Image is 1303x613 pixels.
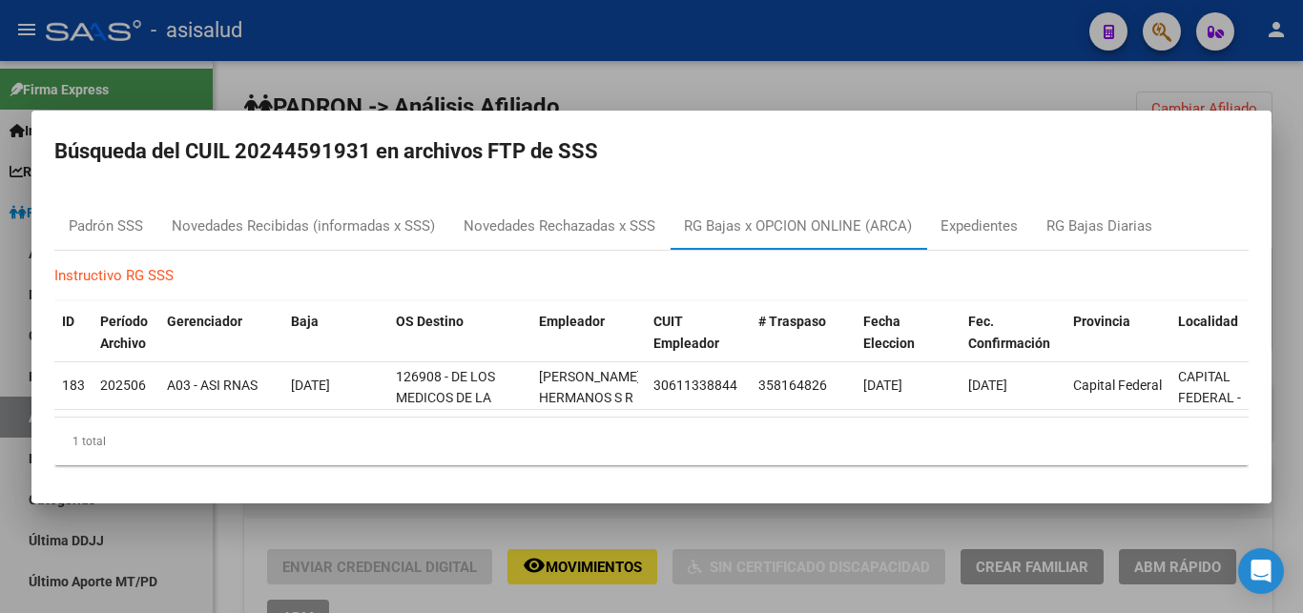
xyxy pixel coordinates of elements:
span: Capital Federal [1073,378,1162,393]
div: RG Bajas Diarias [1046,215,1152,237]
span: Fec. Confirmación [968,314,1050,351]
span: 202506 [100,378,146,393]
span: Localidad [1178,314,1238,329]
div: Expedientes [941,215,1018,237]
span: Provincia [1073,314,1130,329]
div: [PERSON_NAME] HERMANOS S R L [539,366,641,431]
datatable-header-cell: # Traspaso [751,301,856,364]
datatable-header-cell: CUIT Empleador [646,301,751,364]
span: Fecha Eleccion [863,314,915,351]
span: # Traspaso [758,314,826,329]
datatable-header-cell: Período Archivo [93,301,159,364]
span: OS Destino [396,314,464,329]
datatable-header-cell: OS Destino [388,301,531,364]
span: ID [62,314,74,329]
datatable-header-cell: Fec. Confirmación [961,301,1065,364]
span: 126908 - DE LOS MEDICOS DE LA CIUDAD DE [GEOGRAPHIC_DATA] [396,369,525,449]
span: CUIT Empleador [653,314,719,351]
span: 183 [62,378,85,393]
div: Padrón SSS [69,215,143,237]
div: 1 total [54,418,1249,465]
datatable-header-cell: ID [54,301,93,364]
span: A03 - ASI RNAS [167,378,258,393]
span: [DATE] [968,378,1007,393]
datatable-header-cell: Gerenciador [159,301,283,364]
span: [DATE] [863,378,902,393]
h2: Búsqueda del CUIL 20244591931 en archivos FTP de SSS [54,133,1249,170]
datatable-header-cell: Fecha Eleccion [856,301,961,364]
div: Open Intercom Messenger [1238,548,1284,594]
div: Novedades Recibidas (informadas x SSS) [172,215,435,237]
a: Instructivo RG SSS [54,267,174,284]
span: 358164826 [758,378,827,393]
span: Baja [291,314,319,329]
div: RG Bajas x OPCION ONLINE (ARCA) [684,215,912,237]
span: 30611338844 [653,378,737,393]
datatable-header-cell: Provincia [1065,301,1170,364]
datatable-header-cell: Localidad [1170,301,1275,364]
datatable-header-cell: Empleador [531,301,646,364]
div: Novedades Rechazadas x SSS [464,215,655,237]
span: Período Archivo [100,314,148,351]
div: [DATE] [291,375,381,397]
span: Empleador [539,314,605,329]
span: Gerenciador [167,314,242,329]
datatable-header-cell: Baja [283,301,388,364]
